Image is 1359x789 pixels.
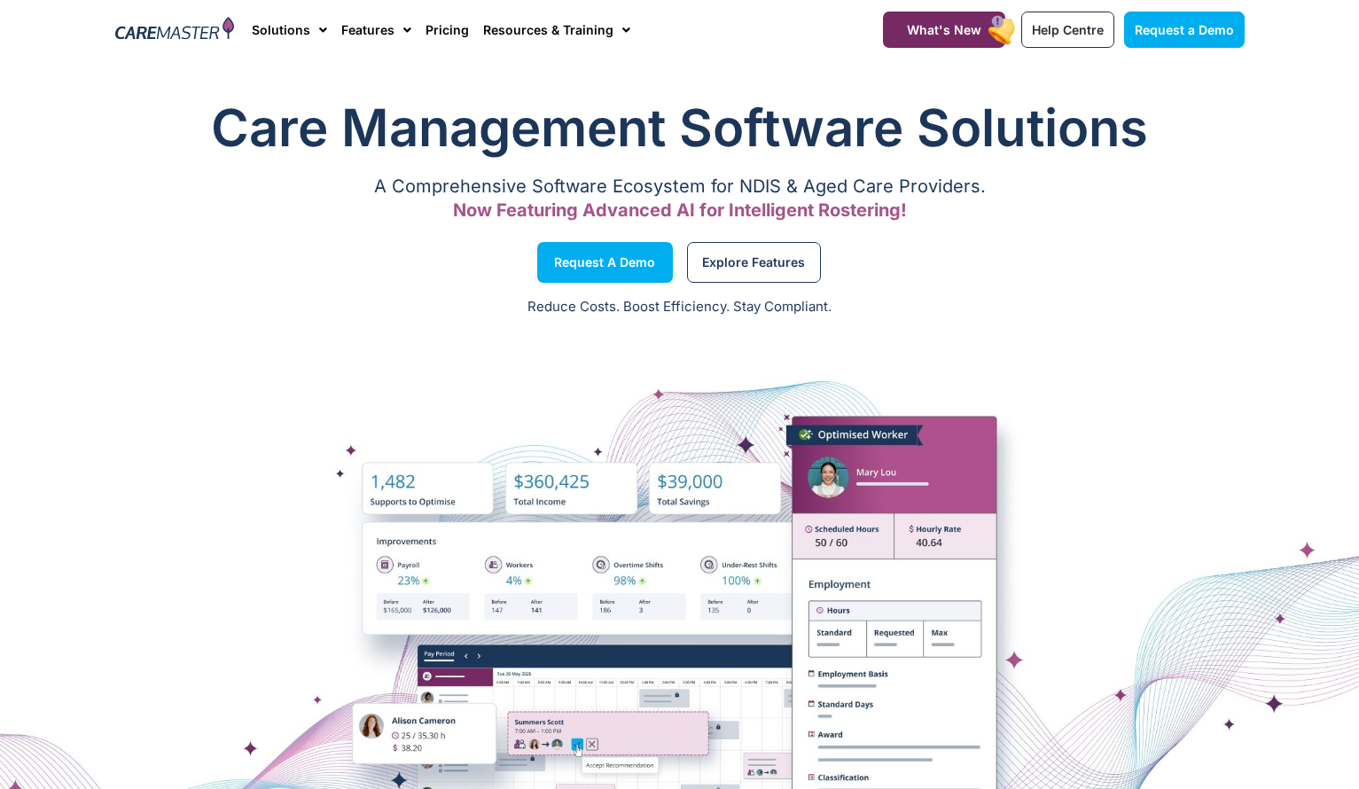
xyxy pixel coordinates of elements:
span: What's New [907,22,981,37]
a: Explore Features [687,242,821,283]
img: CareMaster Logo [115,17,235,43]
a: Help Centre [1021,12,1114,48]
span: Now Featuring Advanced AI for Intelligent Rostering! [453,199,907,221]
span: Help Centre [1032,22,1104,37]
a: Request a Demo [537,242,673,283]
p: A Comprehensive Software Ecosystem for NDIS & Aged Care Providers. [115,181,1245,192]
span: Request a Demo [554,258,655,267]
p: Reduce Costs. Boost Efficiency. Stay Compliant. [11,297,1348,317]
a: Request a Demo [1124,12,1245,48]
h1: Care Management Software Solutions [115,92,1245,163]
a: What's New [883,12,1005,48]
span: Request a Demo [1135,22,1234,37]
span: Explore Features [702,258,805,267]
